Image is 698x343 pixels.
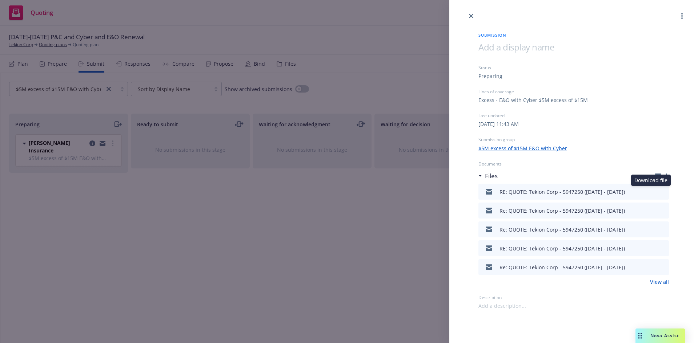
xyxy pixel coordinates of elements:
div: Preparing [478,72,502,80]
button: download file [648,187,654,196]
button: preview file [659,244,666,253]
a: $5M excess of $15M E&O with Cyber [478,144,567,152]
button: preview file [659,263,666,271]
h3: Files [485,171,498,181]
div: Description [478,294,669,301]
button: preview file [659,206,666,215]
div: Lines of coverage [478,89,669,95]
a: close [467,12,476,20]
button: download file [648,244,654,253]
div: Re: QUOTE: Tekion Corp - 5947250 ([DATE] - [DATE]) [500,207,625,215]
div: Re: QUOTE: Tekion Corp - 5947250 ([DATE] - [DATE]) [500,226,625,233]
span: Submission [478,32,669,38]
div: Excess - E&O with Cyber $5M excess of $15M [478,96,588,104]
button: download file [648,263,654,271]
div: Files [478,171,498,181]
button: download file [648,225,654,234]
div: RE: QUOTE: Tekion Corp - 5947250 ([DATE] - [DATE]) [500,188,625,196]
div: Submission group [478,136,669,143]
button: download file [648,206,654,215]
div: Download file [631,175,671,186]
div: RE: QUOTE: Tekion Corp - 5947250 ([DATE] - [DATE]) [500,245,625,252]
span: Nova Assist [650,332,679,339]
div: Drag to move [635,328,645,343]
button: preview file [659,225,666,234]
div: Status [478,65,669,71]
button: preview file [659,187,666,196]
button: Nova Assist [635,328,685,343]
div: [DATE] 11:43 AM [478,120,519,128]
a: more [678,12,686,20]
div: Documents [478,161,669,167]
div: Last updated [478,113,669,119]
a: View all [650,278,669,286]
div: Re: QUOTE: Tekion Corp - 5947250 ([DATE] - [DATE]) [500,264,625,271]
